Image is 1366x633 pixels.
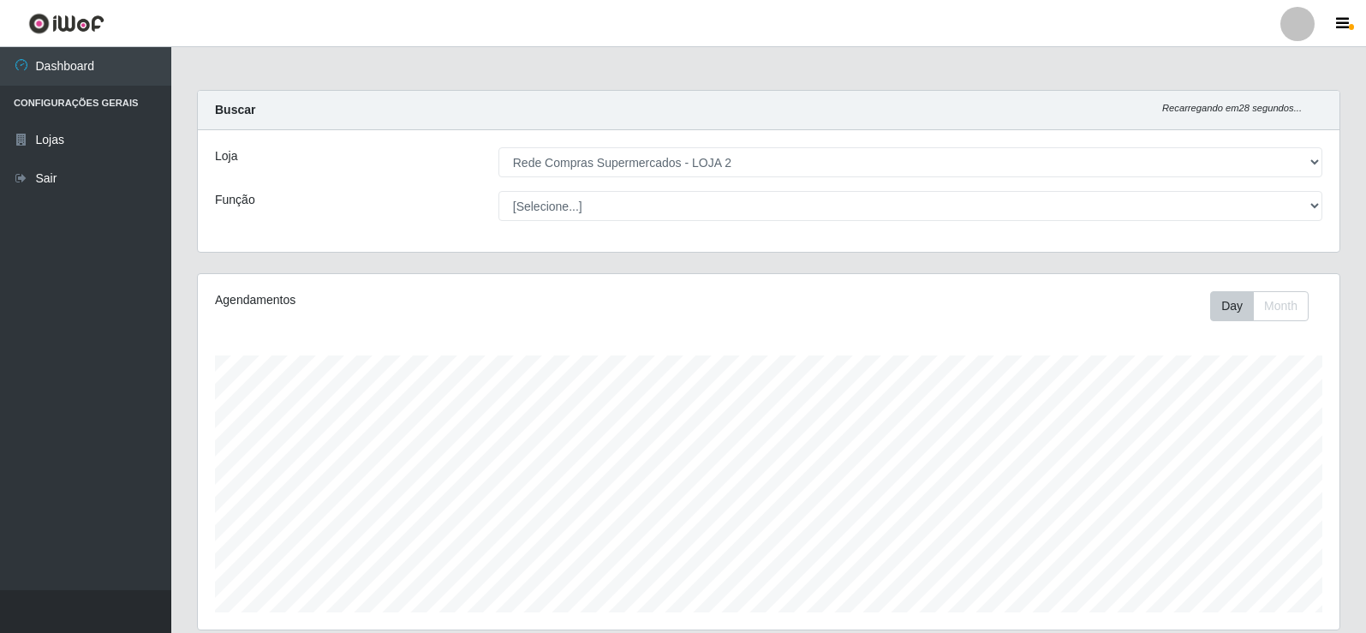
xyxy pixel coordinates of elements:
[1253,291,1309,321] button: Month
[28,13,104,34] img: CoreUI Logo
[1210,291,1322,321] div: Toolbar with button groups
[1162,103,1302,113] i: Recarregando em 28 segundos...
[215,191,255,209] label: Função
[215,147,237,165] label: Loja
[1210,291,1254,321] button: Day
[1210,291,1309,321] div: First group
[215,103,255,116] strong: Buscar
[215,291,661,309] div: Agendamentos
